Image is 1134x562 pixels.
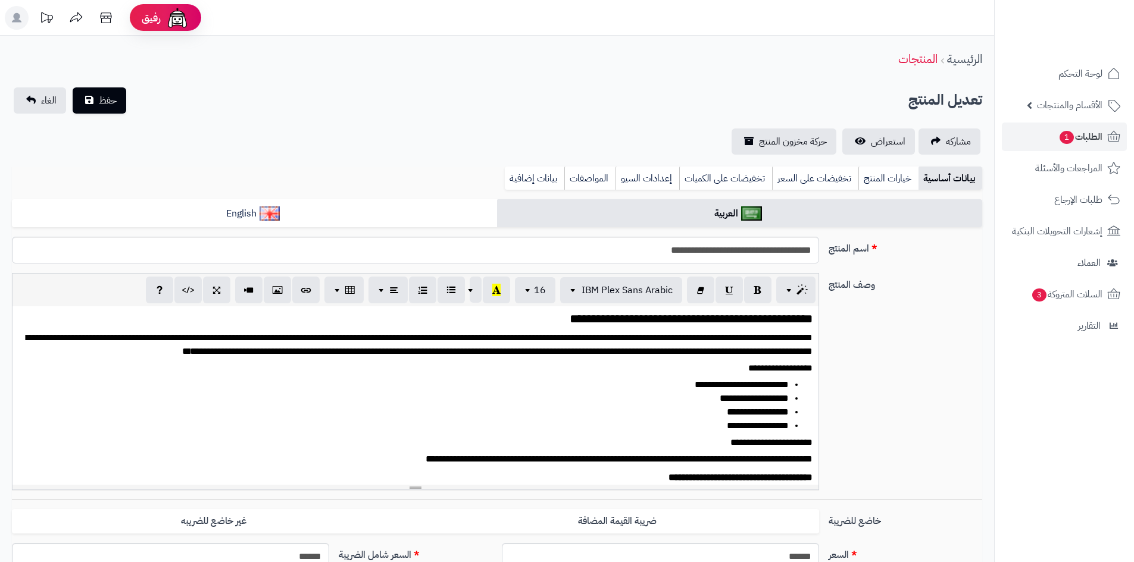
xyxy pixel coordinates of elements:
img: ai-face.png [165,6,189,30]
span: حفظ [99,93,117,108]
a: العربية [497,199,982,228]
button: 16 [515,277,555,303]
label: السعر [824,543,987,562]
span: مشاركه [946,134,971,149]
a: خيارات المنتج [858,167,919,190]
a: استعراض [842,128,915,155]
a: المنتجات [898,50,938,68]
a: بيانات أساسية [919,167,982,190]
img: English [260,206,280,221]
a: تخفيضات على الكميات [679,167,772,190]
span: 1 [1059,131,1074,145]
span: الطلبات [1058,128,1102,145]
span: IBM Plex Sans Arabic [582,283,673,297]
span: 16 [534,283,546,297]
span: المراجعات والأسئلة [1035,160,1102,177]
a: تخفيضات على السعر [772,167,858,190]
button: حفظ [73,87,126,114]
a: طلبات الإرجاع [1002,186,1127,214]
label: ضريبة القيمة المضافة [416,509,819,533]
span: إشعارات التحويلات البنكية [1012,223,1102,240]
img: logo-2.png [1053,24,1123,49]
a: المراجعات والأسئلة [1002,154,1127,183]
img: العربية [741,206,762,221]
a: مشاركه [919,128,980,155]
a: تحديثات المنصة [32,6,61,33]
span: رفيق [142,11,161,25]
label: غير خاضع للضريبه [12,509,416,533]
a: الغاء [14,87,66,114]
a: بيانات إضافية [505,167,564,190]
span: الغاء [41,93,57,108]
a: حركة مخزون المنتج [732,128,836,155]
label: وصف المنتج [824,273,987,292]
a: الطلبات1 [1002,123,1127,151]
span: التقارير [1078,318,1101,334]
span: طلبات الإرجاع [1054,191,1102,208]
span: 3 [1032,288,1046,302]
a: إشعارات التحويلات البنكية [1002,217,1127,246]
span: العملاء [1077,255,1101,271]
span: لوحة التحكم [1058,65,1102,82]
a: لوحة التحكم [1002,59,1127,88]
label: السعر شامل الضريبة [334,543,497,562]
label: خاضع للضريبة [824,509,987,528]
span: استعراض [871,134,905,149]
span: السلات المتروكة [1031,286,1102,303]
a: الرئيسية [947,50,982,68]
a: العملاء [1002,249,1127,277]
button: IBM Plex Sans Arabic [560,277,682,303]
h2: تعديل المنتج [908,88,982,112]
label: اسم المنتج [824,237,987,256]
a: التقارير [1002,312,1127,340]
a: المواصفات [564,167,616,190]
span: حركة مخزون المنتج [759,134,827,149]
a: السلات المتروكة3 [1002,280,1127,309]
span: الأقسام والمنتجات [1037,97,1102,114]
a: إعدادات السيو [616,167,679,190]
a: English [12,199,497,228]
